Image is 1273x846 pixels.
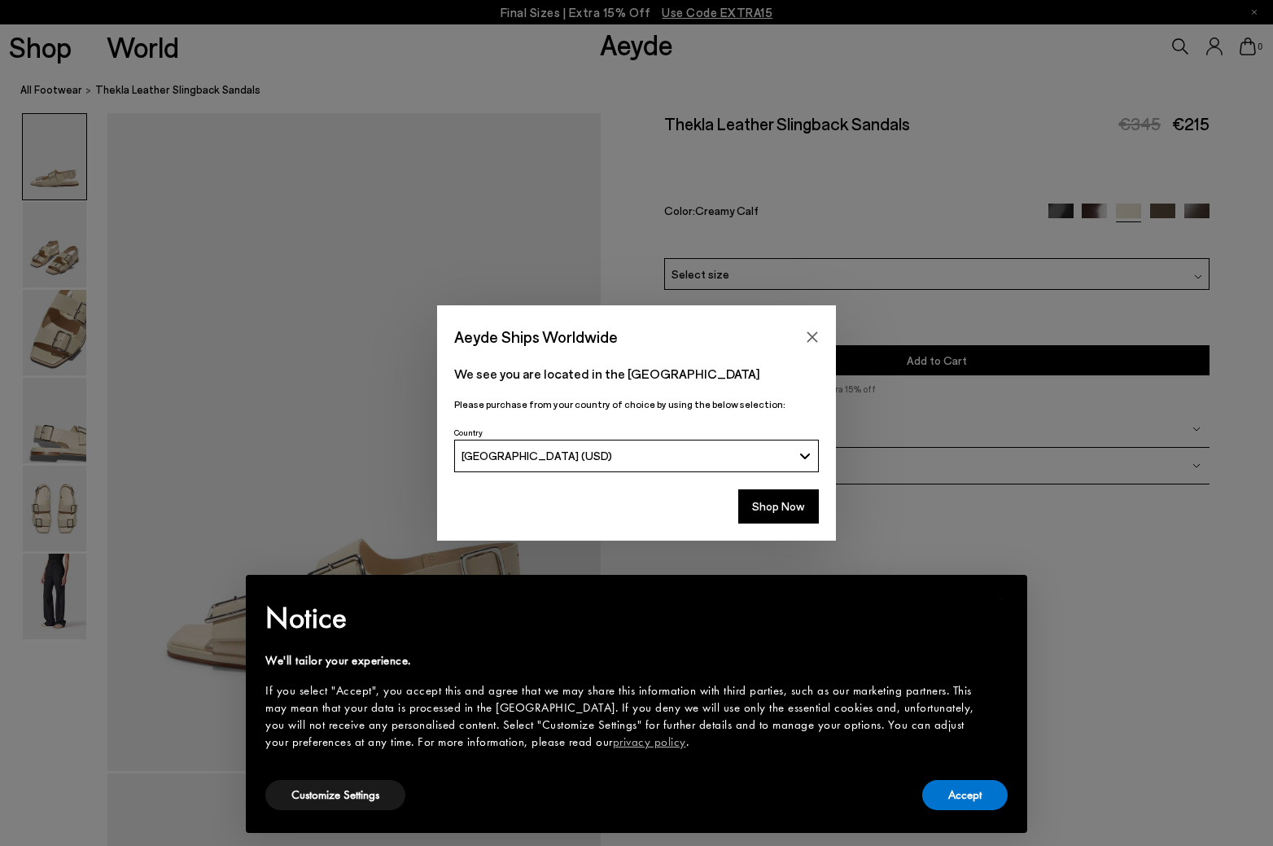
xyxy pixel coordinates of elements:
[982,580,1021,619] button: Close this notice
[265,780,405,810] button: Customize Settings
[738,489,819,524] button: Shop Now
[996,586,1007,611] span: ×
[922,780,1008,810] button: Accept
[265,652,982,669] div: We'll tailor your experience.
[265,682,982,751] div: If you select "Accept", you accept this and agree that we may share this information with third p...
[462,449,612,462] span: [GEOGRAPHIC_DATA] (USD)
[454,364,819,384] p: We see you are located in the [GEOGRAPHIC_DATA]
[265,597,982,639] h2: Notice
[613,734,686,750] a: privacy policy
[800,325,825,349] button: Close
[454,397,819,412] p: Please purchase from your country of choice by using the below selection:
[454,427,483,437] span: Country
[454,322,618,351] span: Aeyde Ships Worldwide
